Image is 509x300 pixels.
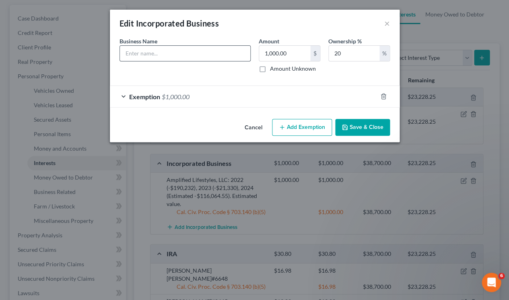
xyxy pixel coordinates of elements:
label: Amount [259,37,279,45]
label: Ownership % [328,37,362,45]
span: Business Name [120,38,157,45]
button: Add Exemption [272,119,332,136]
label: Amount Unknown [270,65,316,73]
div: % [379,46,389,61]
div: $ [310,46,320,61]
span: 6 [498,273,505,279]
input: Enter name... [120,46,250,61]
span: $1,000.00 [162,93,190,100]
div: Edit Incorporated Business [120,18,219,29]
button: × [384,18,390,28]
button: Cancel [238,120,269,136]
button: Save & Close [335,119,390,136]
input: 0.00 [259,46,310,61]
input: 0.00 [329,46,379,61]
span: Exemption [129,93,160,100]
iframe: Intercom live chat [482,273,501,292]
